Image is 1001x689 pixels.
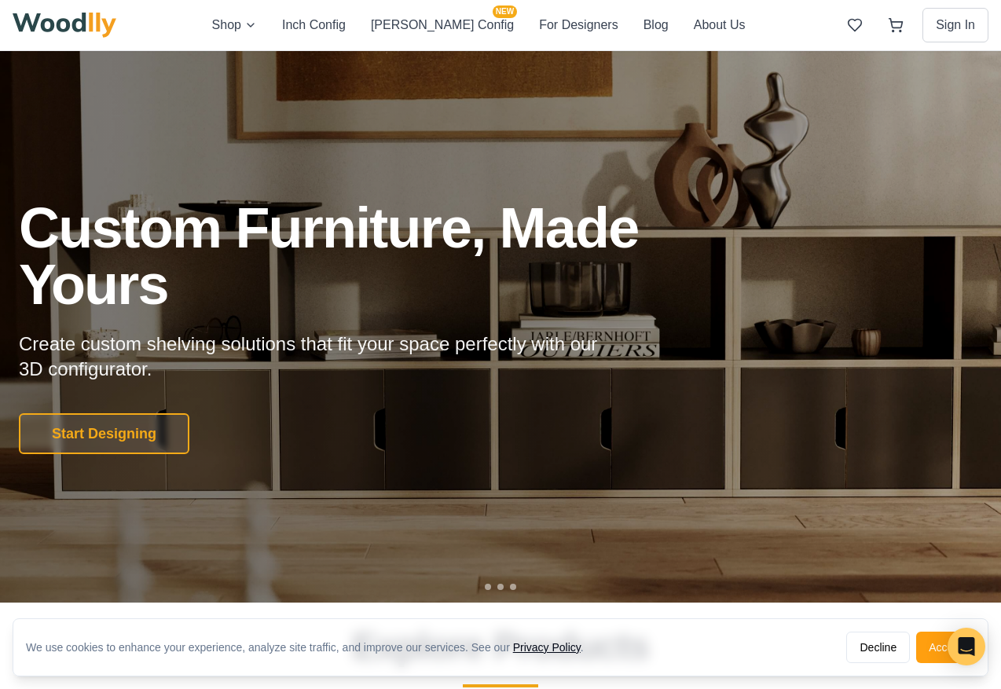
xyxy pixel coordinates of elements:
[282,15,346,35] button: Inch Config
[26,640,596,655] div: We use cookies to enhance your experience, analyze site traffic, and improve our services. See our .
[13,13,116,38] img: Woodlly
[19,200,723,313] h1: Custom Furniture, Made Yours
[19,413,189,454] button: Start Designing
[916,632,975,663] button: Accept
[19,332,622,382] p: Create custom shelving solutions that fit your space perfectly with our 3D configurator.
[371,15,514,35] button: [PERSON_NAME] ConfigNEW
[493,5,517,18] span: NEW
[513,641,581,654] a: Privacy Policy
[846,632,910,663] button: Decline
[539,15,618,35] button: For Designers
[212,15,257,35] button: Shop
[694,15,746,35] button: About Us
[922,8,988,42] button: Sign In
[643,15,669,35] button: Blog
[948,628,985,665] div: Open Intercom Messenger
